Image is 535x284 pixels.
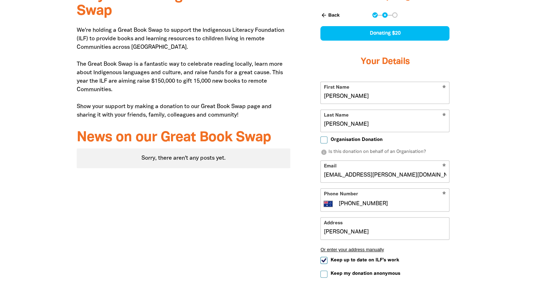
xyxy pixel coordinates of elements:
[77,130,291,146] h3: News on our Great Book Swap
[330,257,399,264] span: Keep up to date on ILF's work
[320,136,327,143] input: Organisation Donation
[330,270,400,277] span: Keep my donation anonymous
[77,148,291,168] div: Sorry, there aren't any posts yet.
[330,136,382,143] span: Organisation Donation
[77,26,291,119] p: We're holding a Great Book Swap to support the Indigenous Literacy Foundation (ILF) to provide bo...
[442,191,446,198] i: Required
[318,9,342,21] button: Back
[320,149,449,156] p: Is this donation on behalf of an Organisation?
[320,149,327,155] i: info
[392,12,397,18] button: Navigate to step 3 of 3 to enter your payment details
[372,12,378,18] button: Navigate to step 1 of 3 to enter your donation amount
[320,48,449,76] h3: Your Details
[320,257,327,264] input: Keep up to date on ILF's work
[382,12,388,18] button: Navigate to step 2 of 3 to enter your details
[320,26,449,41] div: Donating $20
[320,12,327,18] i: arrow_back
[320,247,449,252] button: Or enter your address manually
[77,148,291,168] div: Paginated content
[320,271,327,278] input: Keep my donation anonymous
